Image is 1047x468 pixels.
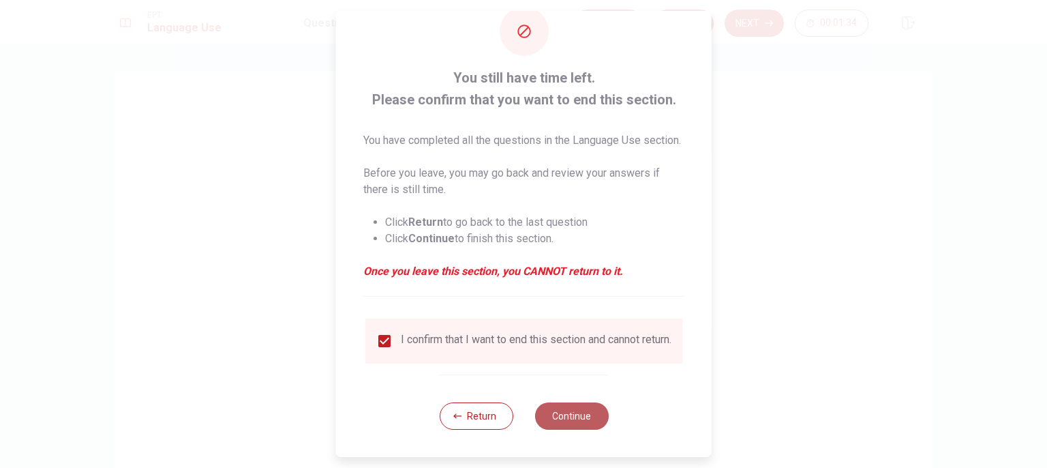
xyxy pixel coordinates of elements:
em: Once you leave this section, you CANNOT return to it. [363,263,684,280]
div: I confirm that I want to end this section and cannot return. [401,333,671,349]
strong: Continue [408,232,455,245]
p: You have completed all the questions in the Language Use section. [363,132,684,149]
span: You still have time left. Please confirm that you want to end this section. [363,67,684,111]
p: Before you leave, you may go back and review your answers if there is still time. [363,165,684,198]
button: Return [439,403,513,430]
strong: Return [408,216,443,229]
li: Click to go back to the last question [385,214,684,231]
button: Continue [534,403,608,430]
li: Click to finish this section. [385,231,684,247]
